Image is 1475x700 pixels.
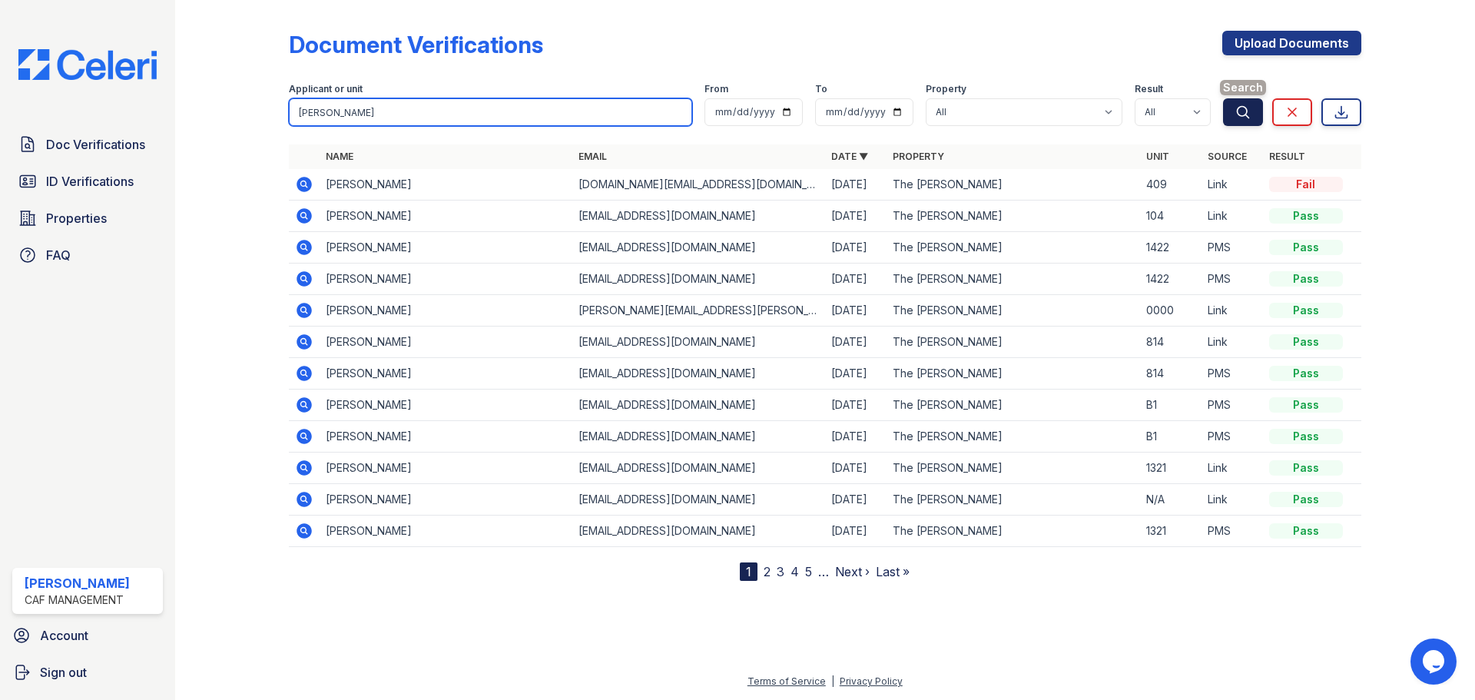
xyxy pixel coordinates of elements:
td: [PERSON_NAME] [320,421,572,453]
a: Privacy Policy [840,675,903,687]
td: The [PERSON_NAME] [887,232,1139,264]
td: [EMAIL_ADDRESS][DOMAIN_NAME] [572,421,825,453]
label: Applicant or unit [289,83,363,95]
td: PMS [1202,358,1263,390]
td: 0000 [1140,295,1202,327]
td: 1422 [1140,232,1202,264]
span: Sign out [40,663,87,682]
td: [DATE] [825,201,887,232]
td: 104 [1140,201,1202,232]
td: The [PERSON_NAME] [887,264,1139,295]
td: [PERSON_NAME] [320,516,572,547]
td: PMS [1202,264,1263,295]
span: Search [1220,80,1266,95]
iframe: chat widget [1410,639,1460,685]
div: Pass [1269,492,1343,507]
td: [DATE] [825,484,887,516]
button: Search [1223,98,1263,126]
td: Link [1202,327,1263,358]
td: [DATE] [825,232,887,264]
td: The [PERSON_NAME] [887,516,1139,547]
td: N/A [1140,484,1202,516]
a: 5 [805,564,812,579]
td: [PERSON_NAME] [320,295,572,327]
td: The [PERSON_NAME] [887,358,1139,390]
a: Upload Documents [1222,31,1361,55]
div: Pass [1269,208,1343,224]
td: [EMAIL_ADDRESS][DOMAIN_NAME] [572,232,825,264]
td: Link [1202,169,1263,201]
span: Properties [46,209,107,227]
td: The [PERSON_NAME] [887,201,1139,232]
input: Search by name, email, or unit number [289,98,692,126]
label: Result [1135,83,1163,95]
div: Pass [1269,366,1343,381]
div: Pass [1269,397,1343,413]
div: | [831,675,834,687]
td: [EMAIL_ADDRESS][DOMAIN_NAME] [572,327,825,358]
a: Doc Verifications [12,129,163,160]
a: Result [1269,151,1305,162]
a: Source [1208,151,1247,162]
div: Pass [1269,460,1343,476]
a: Properties [12,203,163,234]
td: [DATE] [825,390,887,421]
td: [PERSON_NAME] [320,232,572,264]
td: Link [1202,201,1263,232]
a: Sign out [6,657,169,688]
a: 4 [791,564,799,579]
img: CE_Logo_Blue-a8612792a0a2168367f1c8372b55b34899dd931a85d93a1a3d3e32e68fde9ad4.png [6,49,169,80]
a: ID Verifications [12,166,163,197]
td: [DOMAIN_NAME][EMAIL_ADDRESS][DOMAIN_NAME] [572,169,825,201]
a: Date ▼ [831,151,868,162]
td: [PERSON_NAME] [320,358,572,390]
td: [PERSON_NAME] [320,390,572,421]
td: B1 [1140,390,1202,421]
a: Next › [835,564,870,579]
td: [EMAIL_ADDRESS][DOMAIN_NAME] [572,358,825,390]
td: [DATE] [825,453,887,484]
a: Unit [1146,151,1169,162]
td: The [PERSON_NAME] [887,484,1139,516]
td: [DATE] [825,421,887,453]
td: [EMAIL_ADDRESS][DOMAIN_NAME] [572,264,825,295]
td: [PERSON_NAME] [320,264,572,295]
td: Link [1202,295,1263,327]
td: 1321 [1140,516,1202,547]
span: Account [40,626,88,645]
a: Property [893,151,944,162]
div: Pass [1269,271,1343,287]
span: … [818,562,829,581]
td: [PERSON_NAME] [320,484,572,516]
div: Pass [1269,240,1343,255]
label: Property [926,83,966,95]
td: 814 [1140,358,1202,390]
label: From [704,83,728,95]
div: Pass [1269,429,1343,444]
span: Doc Verifications [46,135,145,154]
td: [EMAIL_ADDRESS][DOMAIN_NAME] [572,516,825,547]
td: [EMAIL_ADDRESS][DOMAIN_NAME] [572,201,825,232]
a: 3 [777,564,784,579]
td: [DATE] [825,169,887,201]
td: Link [1202,484,1263,516]
td: PMS [1202,390,1263,421]
td: 1321 [1140,453,1202,484]
td: [PERSON_NAME] [320,453,572,484]
div: [PERSON_NAME] [25,574,130,592]
td: The [PERSON_NAME] [887,390,1139,421]
a: Last » [876,564,910,579]
div: Document Verifications [289,31,543,58]
span: ID Verifications [46,172,134,191]
a: FAQ [12,240,163,270]
div: Pass [1269,303,1343,318]
td: [EMAIL_ADDRESS][DOMAIN_NAME] [572,484,825,516]
div: Pass [1269,334,1343,350]
span: FAQ [46,246,71,264]
a: Account [6,620,169,651]
td: [PERSON_NAME] [320,169,572,201]
td: [DATE] [825,358,887,390]
td: The [PERSON_NAME] [887,295,1139,327]
a: Name [326,151,353,162]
